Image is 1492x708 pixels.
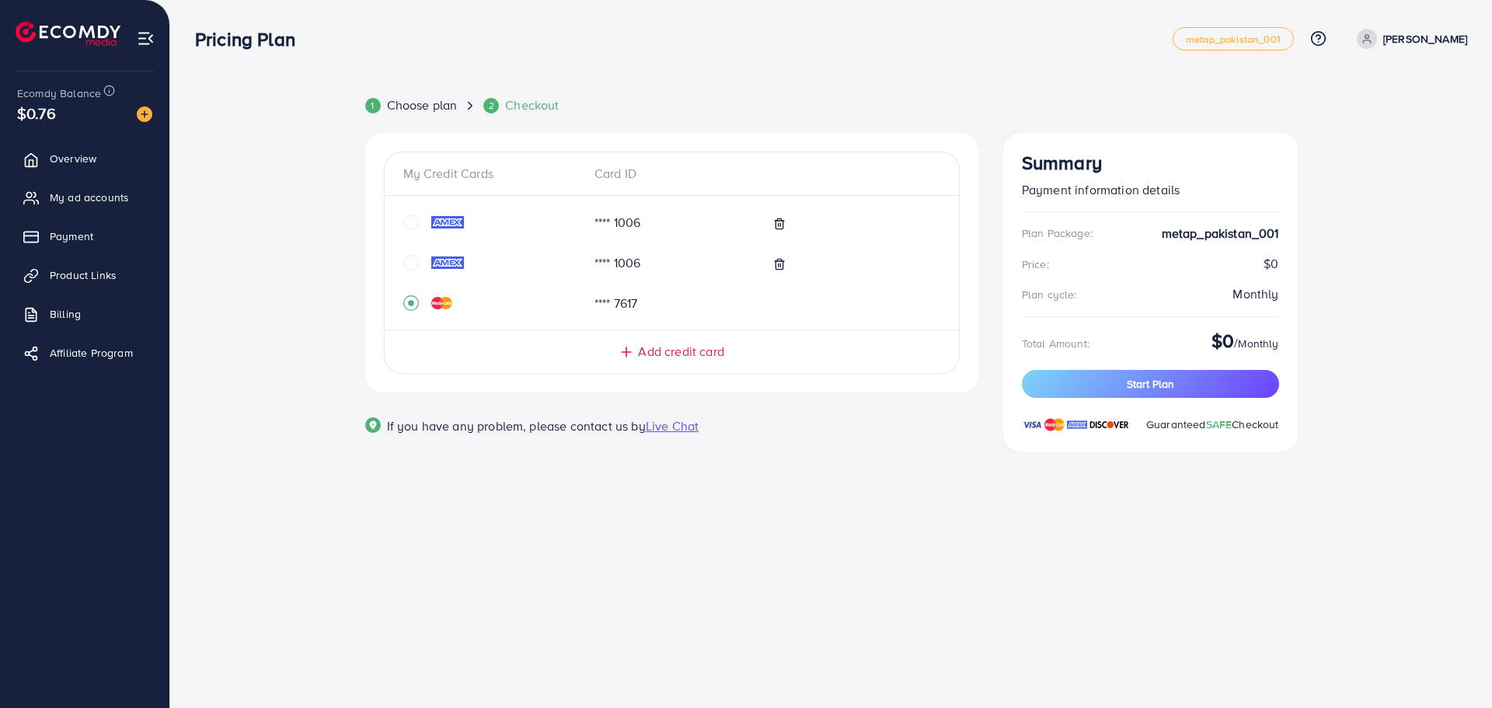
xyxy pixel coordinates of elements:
img: Popup guide [365,417,381,433]
span: Start Plan [1127,376,1174,392]
span: Payment [50,228,93,244]
span: Product Links [50,267,117,283]
iframe: Chat [1426,638,1480,696]
p: [PERSON_NAME] [1383,30,1467,48]
div: 1 [365,98,381,113]
div: Plan Package: [1022,225,1093,241]
span: Affiliate Program [50,345,133,361]
span: Add credit card [638,343,723,361]
a: [PERSON_NAME] [1351,29,1467,49]
img: brand [1089,417,1129,432]
div: Card ID [582,165,761,183]
img: logo [16,22,120,46]
img: brand [1044,417,1065,432]
span: Monthly [1238,336,1278,351]
div: Price: [1022,256,1049,272]
div: Total Amount: [1022,336,1089,351]
a: My ad accounts [12,182,158,213]
h3: Summary [1022,152,1279,174]
p: Payment information details [1022,180,1279,199]
div: 2 [483,98,499,113]
svg: circle [403,255,419,270]
h3: $0 [1211,330,1234,352]
a: metap_pakistan_001 [1173,27,1294,51]
a: Product Links [12,260,158,291]
span: My ad accounts [50,190,129,205]
img: brand [1022,417,1042,432]
span: Live Chat [646,417,699,434]
div: My Credit Cards [403,165,582,183]
span: $0.76 [17,102,56,124]
h3: Pricing Plan [195,28,308,51]
img: credit [431,256,464,269]
a: Overview [12,143,158,174]
div: / [1211,330,1279,358]
div: Monthly [1232,285,1278,303]
a: Affiliate Program [12,337,158,368]
img: image [137,106,152,122]
a: Payment [12,221,158,252]
img: credit [431,216,464,228]
span: Checkout [505,96,559,114]
span: Billing [50,306,81,322]
span: Choose plan [387,96,458,114]
img: credit [431,297,452,309]
span: Ecomdy Balance [17,85,101,101]
svg: circle [403,214,419,230]
strong: metap_pakistan_001 [1162,225,1279,242]
span: If you have any problem, please contact us by [387,417,646,434]
img: brand [1067,417,1087,432]
button: Start Plan [1022,370,1279,398]
span: metap_pakistan_001 [1186,34,1281,44]
svg: record circle [403,295,419,311]
img: menu [137,30,155,47]
div: Plan cycle: [1022,287,1077,302]
a: Billing [12,298,158,330]
span: Guaranteed Checkout [1146,417,1279,432]
div: $0 [1022,255,1279,273]
span: Overview [50,151,96,166]
span: SAFE [1206,417,1232,432]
